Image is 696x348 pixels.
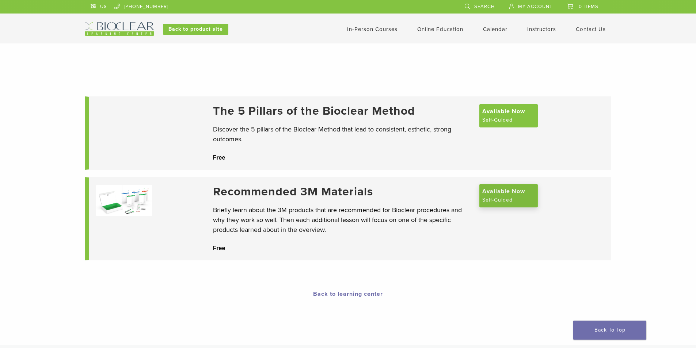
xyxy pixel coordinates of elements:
p: Briefly learn about the 3M products that are recommended for Bioclear procedures and why they wor... [213,205,472,235]
p: Discover the 5 pillars of the Bioclear Method that lead to consistent, esthetic, strong outcomes. [213,125,472,144]
a: Recommended 3M Materials [213,185,472,199]
a: Back to learning center [313,290,383,298]
img: Bioclear [85,22,154,36]
span: Free [213,154,225,161]
a: Available Now Self-Guided [479,184,538,207]
span: Available Now [482,187,525,196]
span: 0 items [579,4,598,9]
span: My Account [518,4,552,9]
a: Available Now Self-Guided [479,104,538,127]
a: Contact Us [576,26,606,32]
a: In-Person Courses [347,26,398,32]
span: Self-Guided [482,116,513,125]
a: Calendar [483,26,507,32]
a: Online Education [417,26,463,32]
span: Available Now [482,107,525,116]
a: Back To Top [573,321,646,340]
a: Back to product site [163,24,228,35]
span: Search [474,4,495,9]
a: Instructors [527,26,556,32]
span: Free [213,245,225,251]
a: The 5 Pillars of the Bioclear Method [213,104,472,118]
